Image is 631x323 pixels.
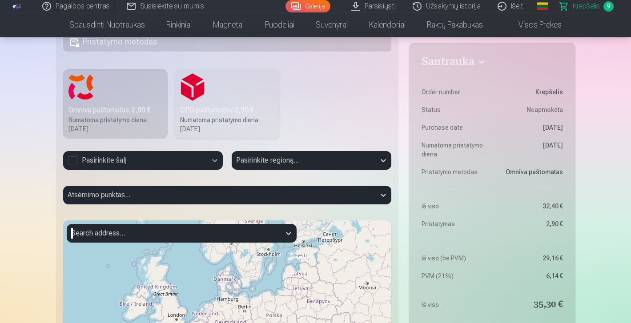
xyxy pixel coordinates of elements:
[358,12,416,37] a: Kalendoriai
[422,167,488,176] dt: Pristatymo metodas
[497,299,563,311] dd: 35,30 €
[422,271,488,280] dt: PVM (21%)
[202,12,254,37] a: Magnetai
[12,4,22,9] img: /fa5
[497,141,563,159] dd: [DATE]
[416,12,494,37] a: Raktų pakabukas
[422,299,488,311] dt: Iš viso
[497,271,563,280] dd: 6,14 €
[603,1,614,12] span: 9
[180,105,274,116] div: DPD paštomatas :
[497,123,563,132] dd: [DATE]
[180,116,274,133] div: Numatoma pristatymo diena [DATE]
[422,105,488,114] dt: Status
[497,254,563,263] dd: 29,16 €
[494,12,572,37] a: Visos prekės
[497,167,563,176] dd: Omniva paštomatas
[63,32,392,52] h5: Pristatymo metodas
[527,105,563,114] span: Neapmokėta
[156,12,202,37] a: Rinkiniai
[68,155,202,166] div: Pasirinkite šalį
[422,123,488,132] dt: Purchase date
[422,202,488,211] dt: Iš viso
[497,202,563,211] dd: 32,40 €
[422,219,488,228] dt: Pristatymas
[422,254,488,263] dt: Iš viso (be PVM)
[131,106,151,114] b: 2,90 €
[422,141,488,159] dt: Numatoma pristatymo diena
[234,106,254,114] b: 2,90 €
[497,219,563,228] dd: 2,90 €
[305,12,358,37] a: Suvenyrai
[422,88,488,96] dt: Order number
[68,116,163,133] div: Numatoma pristatymo diena [DATE]
[68,105,163,116] div: Omniva paštomatas :
[497,88,563,96] dd: Krepšelis
[59,12,156,37] a: Spausdinti nuotraukas
[422,55,563,71] button: Santrauka
[573,1,600,12] span: Krepšelis
[254,12,305,37] a: Puodeliai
